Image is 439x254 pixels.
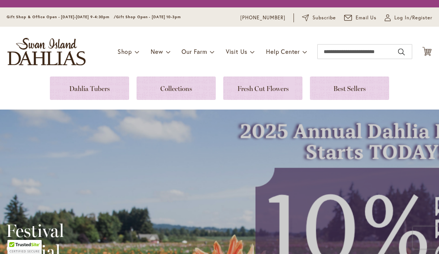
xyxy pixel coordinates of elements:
a: Subscribe [302,14,336,22]
a: store logo [7,38,86,65]
span: Shop [118,48,132,55]
span: Email Us [356,14,377,22]
button: Search [398,46,405,58]
span: Log In/Register [394,14,432,22]
span: Gift Shop & Office Open - [DATE]-[DATE] 9-4:30pm / [7,14,116,19]
span: Gift Shop Open - [DATE] 10-3pm [116,14,181,19]
span: Subscribe [313,14,336,22]
span: New [151,48,163,55]
span: Help Center [266,48,300,55]
a: [PHONE_NUMBER] [240,14,285,22]
a: Email Us [344,14,377,22]
span: Our Farm [182,48,207,55]
span: Visit Us [226,48,247,55]
a: Log In/Register [385,14,432,22]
